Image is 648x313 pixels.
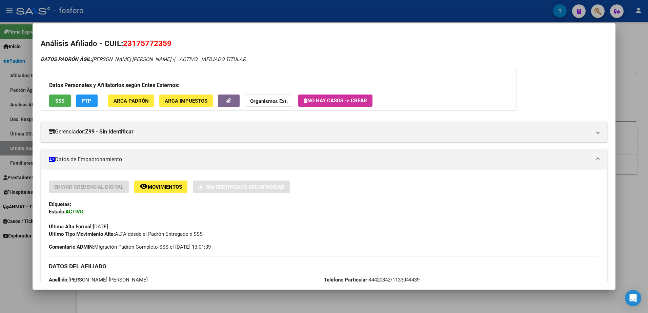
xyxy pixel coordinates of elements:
span: No hay casos -> Crear [304,98,367,104]
span: ARCA Padrón [114,98,149,104]
span: ALTA desde el Padrón Entregado x SSS [49,231,203,237]
h2: Análisis Afiliado - CUIL: [41,38,608,49]
span: AFILIADO TITULAR [203,56,246,62]
strong: Etiquetas: [49,201,71,207]
strong: Apellido: [49,277,68,283]
span: Enviar Credencial Digital [54,184,123,190]
span: Sin Certificado Discapacidad [206,184,284,190]
button: Organismos Ext. [245,95,293,107]
button: ARCA Impuestos [159,95,213,107]
h3: Datos Personales y Afiliatorios según Entes Externos: [49,81,508,89]
strong: DATOS PADRÓN ÁGIL: [41,56,92,62]
span: FTP [82,98,91,104]
button: No hay casos -> Crear [298,95,372,107]
span: SSS [55,98,64,104]
span: 23175772359 [123,39,171,48]
span: Movimientos [148,184,182,190]
button: Enviar Credencial Digital [49,181,129,193]
span: 44420342/1133044439 [324,277,420,283]
h3: DATOS DEL AFILIADO [49,263,600,270]
strong: Última Alta Formal: [49,224,93,230]
mat-panel-title: Datos de Empadronamiento [49,155,591,164]
button: Movimientos [134,181,187,193]
span: [DATE] [49,224,108,230]
span: [PERSON_NAME] [PERSON_NAME] - [41,56,174,62]
button: FTP [76,95,98,107]
strong: Teléfono Particular: [324,277,369,283]
strong: Z99 - Sin Identificar [85,128,134,136]
span: [PERSON_NAME] [PERSON_NAME] [49,277,148,283]
strong: Comentario ADMIN: [49,244,94,250]
mat-expansion-panel-header: Gerenciador:Z99 - Sin Identificar [41,122,608,142]
span: ARCA Impuestos [165,98,207,104]
mat-expansion-panel-header: Datos de Empadronamiento [41,149,608,170]
button: ARCA Padrón [108,95,154,107]
strong: Ultimo Tipo Movimiento Alta: [49,231,115,237]
span: Migración Padrón Completo SSS el [DATE] 13:01:39 [49,243,211,251]
strong: Estado: [49,209,65,215]
mat-icon: remove_red_eye [140,182,148,190]
i: | ACTIVO | [41,56,246,62]
div: Open Intercom Messenger [625,290,641,306]
button: Sin Certificado Discapacidad [193,181,290,193]
button: SSS [49,95,71,107]
mat-panel-title: Gerenciador: [49,128,591,136]
strong: Organismos Ext. [250,98,288,104]
strong: ACTIVO [65,209,83,215]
